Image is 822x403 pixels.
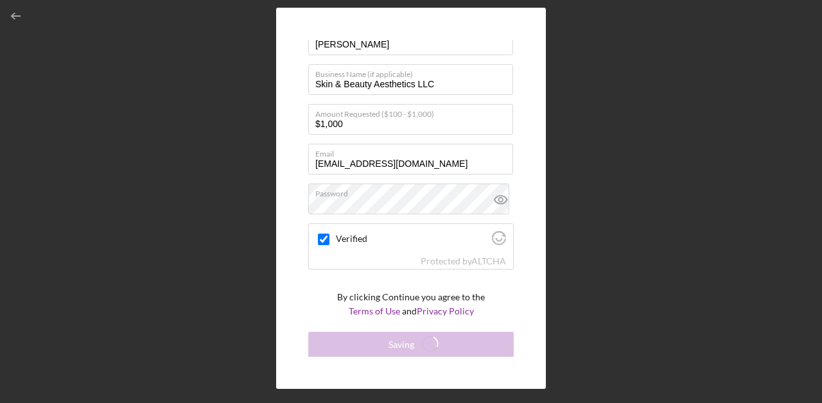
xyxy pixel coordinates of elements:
p: By clicking Continue you agree to the and [337,290,485,319]
div: Saving [389,332,414,357]
a: Privacy Policy [417,305,474,316]
button: Saving [308,332,514,357]
label: Email [315,144,513,159]
a: Terms of Use [349,305,400,316]
label: Amount Requested ($100 - $1,000) [315,105,513,119]
a: Visit Altcha.org [471,255,506,266]
label: Password [315,184,513,198]
div: Protected by [421,256,506,266]
label: Business Name (if applicable) [315,65,513,79]
label: Verified [336,234,488,244]
a: Visit Altcha.org [492,236,506,247]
